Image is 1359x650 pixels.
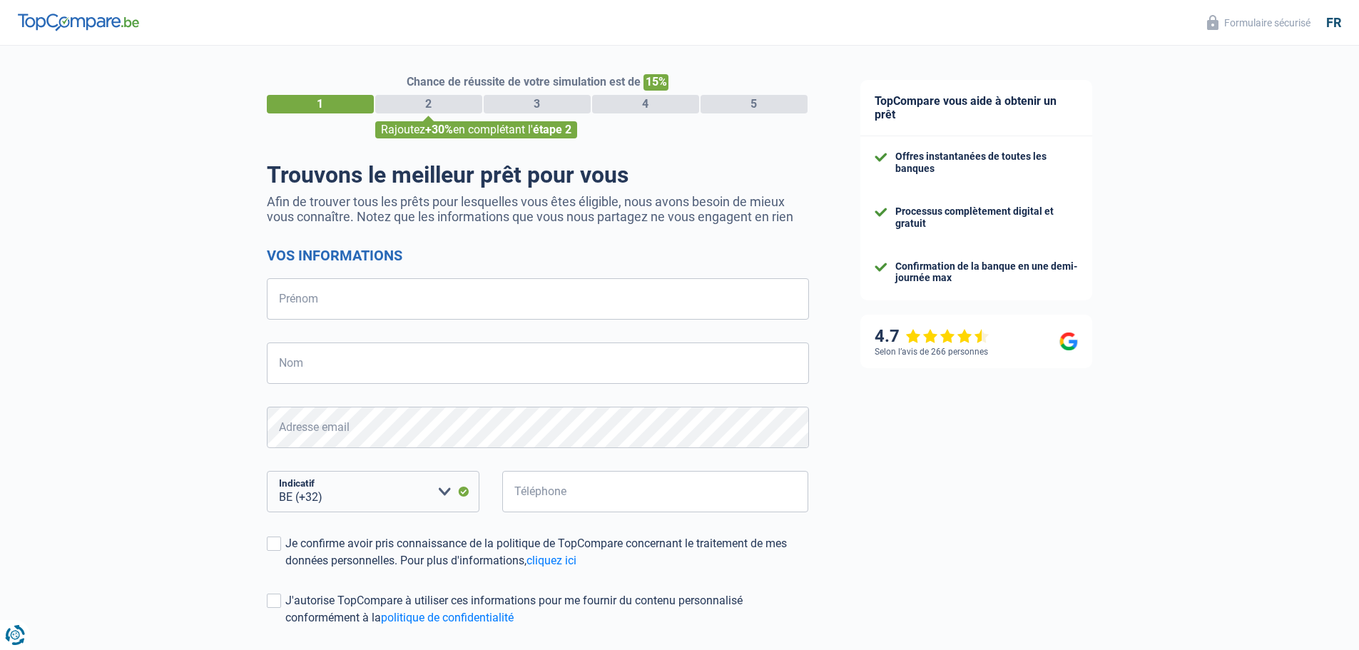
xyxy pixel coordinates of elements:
div: Je confirme avoir pris connaissance de la politique de TopCompare concernant le traitement de mes... [285,535,809,569]
div: 3 [484,95,591,113]
div: 5 [701,95,808,113]
button: Formulaire sécurisé [1198,11,1319,34]
div: Selon l’avis de 266 personnes [875,347,988,357]
div: Processus complètement digital et gratuit [895,205,1078,230]
span: Chance de réussite de votre simulation est de [407,75,641,88]
input: 401020304 [502,471,809,512]
div: TopCompare vous aide à obtenir un prêt [860,80,1092,136]
span: étape 2 [533,123,571,136]
div: Rajoutez en complétant l' [375,121,577,138]
h2: Vos informations [267,247,809,264]
div: 4 [592,95,699,113]
div: 2 [375,95,482,113]
p: Afin de trouver tous les prêts pour lesquelles vous êtes éligible, nous avons besoin de mieux vou... [267,194,809,224]
div: fr [1326,15,1341,31]
div: 4.7 [875,326,989,347]
h1: Trouvons le meilleur prêt pour vous [267,161,809,188]
span: +30% [425,123,453,136]
img: TopCompare Logo [18,14,139,31]
div: Confirmation de la banque en une demi-journée max [895,260,1078,285]
div: 1 [267,95,374,113]
div: J'autorise TopCompare à utiliser ces informations pour me fournir du contenu personnalisé conform... [285,592,809,626]
a: politique de confidentialité [381,611,514,624]
a: cliquez ici [526,554,576,567]
div: Offres instantanées de toutes les banques [895,151,1078,175]
span: 15% [643,74,668,91]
